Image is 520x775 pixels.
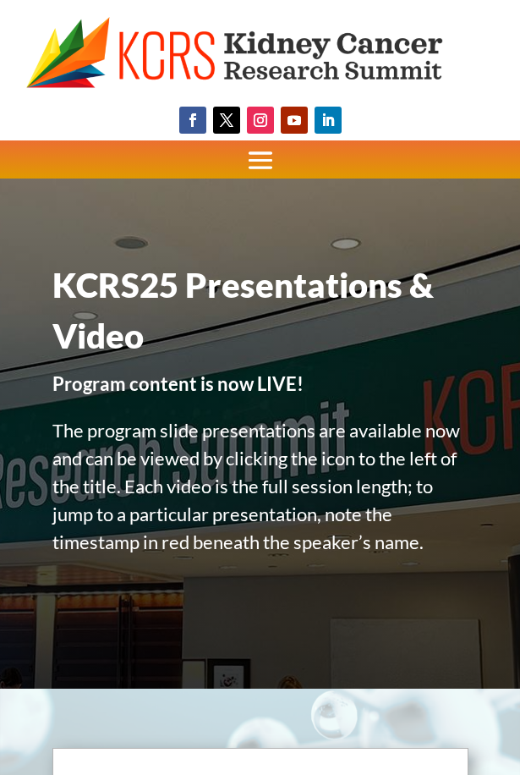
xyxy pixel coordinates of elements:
span: KCRS25 Presentations & Video [52,265,434,356]
img: KCRS generic logo wide [26,17,495,90]
a: Follow on X [213,107,240,134]
a: Follow on LinkedIn [315,107,342,134]
a: Follow on Instagram [247,107,274,134]
p: The program slide presentations are available now and can be viewed by clicking the icon to the l... [52,416,468,574]
strong: Program content is now LIVE! [52,372,304,395]
a: Follow on Youtube [281,107,308,134]
a: Follow on Facebook [179,107,206,134]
